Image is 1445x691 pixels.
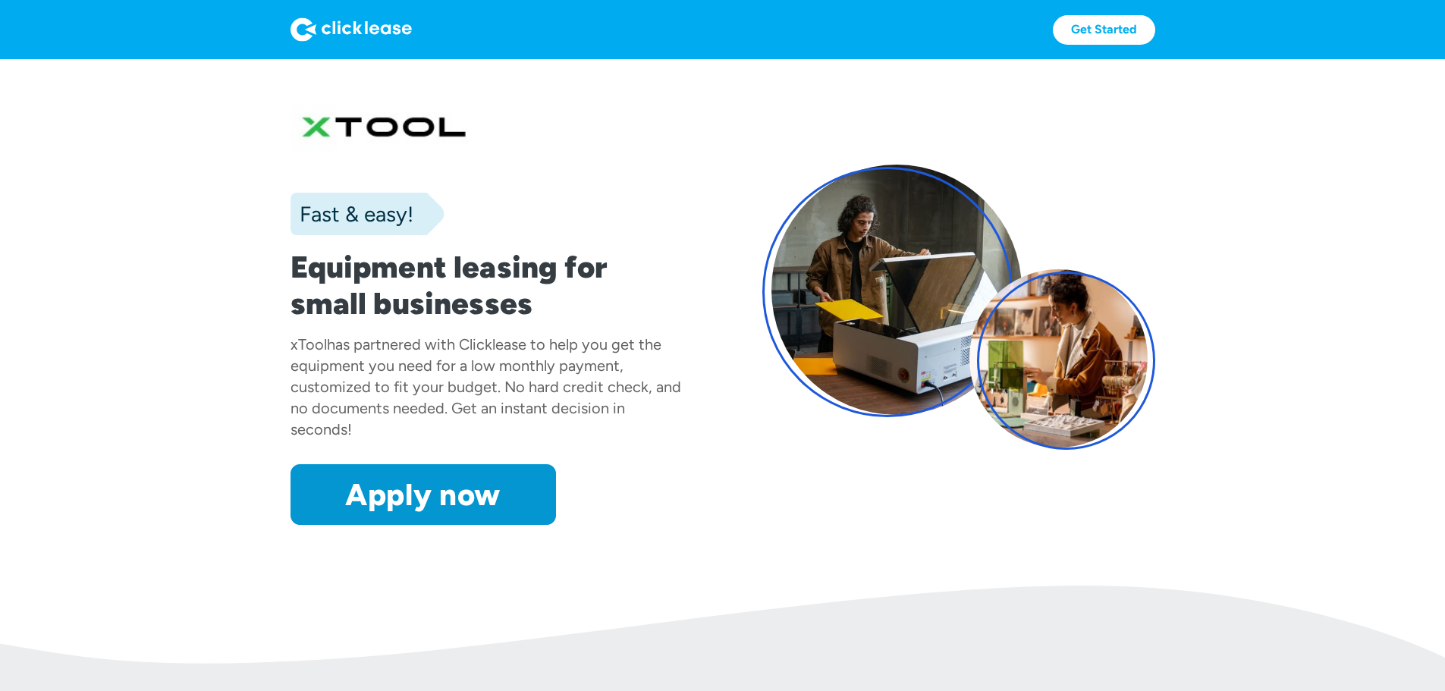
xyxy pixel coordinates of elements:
[1053,15,1155,45] a: Get Started
[291,335,327,353] div: xTool
[291,17,412,42] img: Logo
[291,464,556,525] a: Apply now
[291,199,413,229] div: Fast & easy!
[291,249,683,322] h1: Equipment leasing for small businesses
[291,335,681,438] div: has partnered with Clicklease to help you get the equipment you need for a low monthly payment, c...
